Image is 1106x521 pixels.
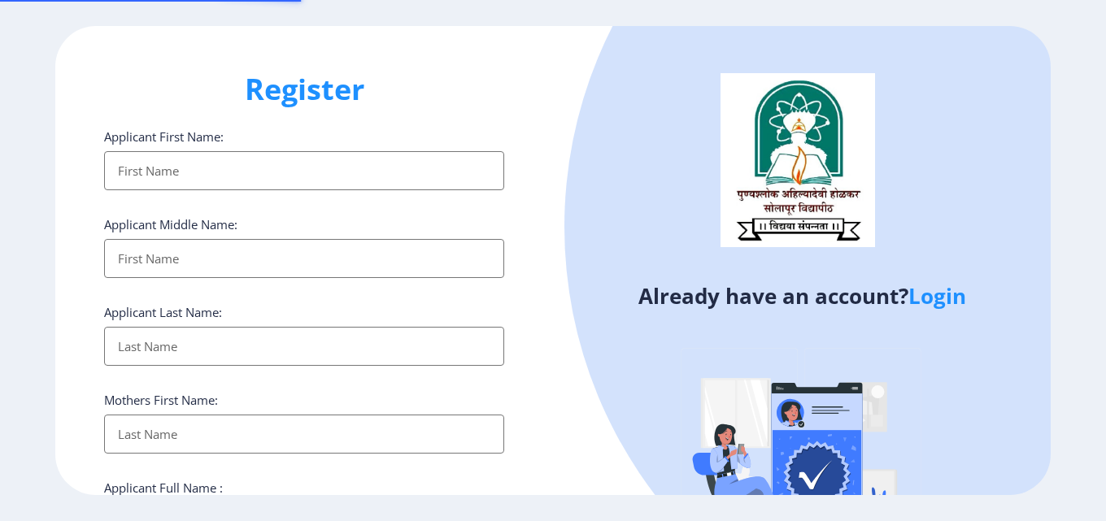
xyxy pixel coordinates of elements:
[104,151,504,190] input: First Name
[104,128,224,145] label: Applicant First Name:
[908,281,966,310] a: Login
[565,283,1039,309] h4: Already have an account?
[104,304,222,320] label: Applicant Last Name:
[721,73,875,247] img: logo
[104,480,223,512] label: Applicant Full Name : (As on marksheet)
[104,327,504,366] input: Last Name
[104,70,504,109] h1: Register
[104,392,218,408] label: Mothers First Name:
[104,415,504,454] input: Last Name
[104,216,237,232] label: Applicant Middle Name:
[104,239,504,278] input: First Name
